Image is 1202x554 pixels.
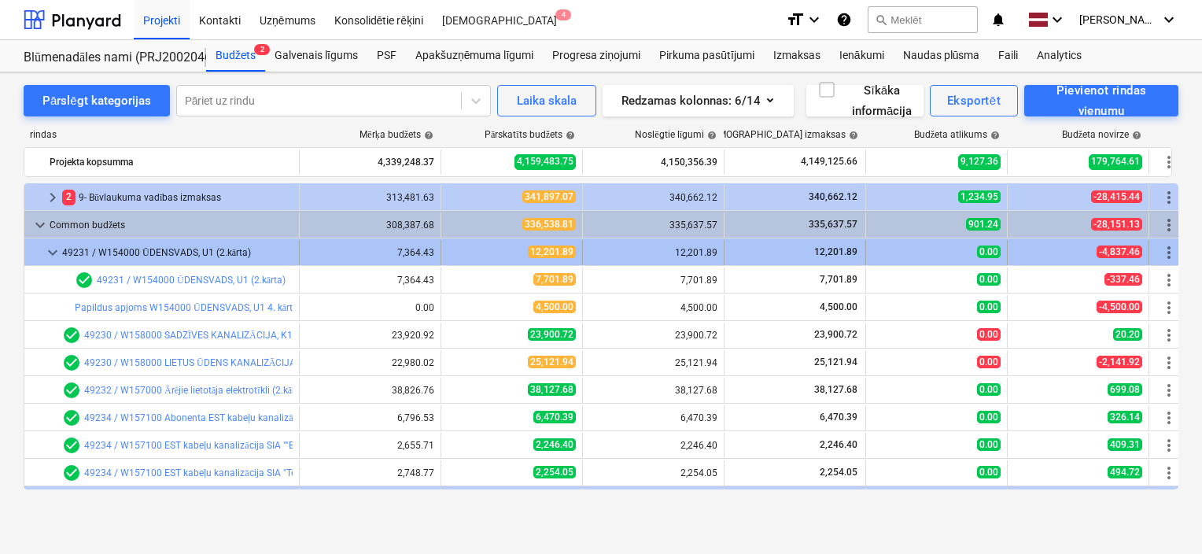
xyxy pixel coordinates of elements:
div: 2,655.71 [306,440,434,451]
span: help [562,131,575,140]
i: notifications [990,10,1006,29]
button: Meklēt [868,6,978,33]
span: 9,127.36 [958,154,1001,169]
span: Rindas vienumam ir 1 PSF [62,436,81,455]
div: Sīkāka informācija [817,80,912,122]
span: 2,246.40 [818,439,859,450]
span: keyboard_arrow_down [43,243,62,262]
span: Vairāk darbību [1160,271,1178,290]
span: help [1129,131,1141,140]
span: 0.00 [977,273,1001,286]
span: help [987,131,1000,140]
span: Rindas vienumam ir 1 PSF [75,271,94,290]
div: 7,364.43 [306,275,434,286]
div: Apakšuzņēmuma līgumi [406,40,543,72]
div: 335,637.57 [589,220,717,231]
span: help [704,131,717,140]
span: Rindas vienumam ir 1 PSF [62,381,81,400]
span: 7,701.89 [818,274,859,285]
span: 25,121.94 [813,356,859,367]
div: 49129 / W190000 1. Zemes darbi teritorijai (2.kārta) [62,488,293,513]
div: Mērķa budžets [359,129,433,141]
span: 340,662.12 [807,191,859,202]
span: 4,159,483.75 [514,154,576,169]
span: Rindas vienumam ir 1 PSF [62,353,81,372]
span: search [875,13,887,26]
span: Vairāk darbību [1160,188,1178,207]
span: -28,415.44 [1091,190,1142,203]
div: 4,339,248.37 [306,150,434,175]
span: 0.00 [977,411,1001,423]
button: Pievienot rindas vienumu [1024,85,1178,116]
a: Ienākumi [830,40,894,72]
div: 22,980.02 [306,357,434,368]
div: Laika skala [517,90,577,111]
a: Naudas plūsma [894,40,990,72]
span: keyboard_arrow_down [31,216,50,235]
span: Vairāk darbību [1160,381,1178,400]
div: 9- Būvlaukuma vadības izmaksas [62,185,293,210]
div: 6,796.53 [306,412,434,423]
button: Eksportēt [930,85,1018,116]
div: 12,201.89 [589,247,717,258]
span: 6,470.39 [818,412,859,423]
span: 20.20 [1113,328,1142,341]
span: Vairāk darbību [1160,464,1178,482]
a: 49230 / W158000 SADZĪVES KANALIZĀCIJA, K1 (2.kārta) [84,330,330,341]
a: Galvenais līgums [265,40,367,72]
div: Budžets [206,40,265,72]
div: Analytics [1027,40,1091,72]
iframe: Chat Widget [1123,478,1202,554]
a: Papildus apjoms W154000 ŪDENSVADS, U1 4. kārtai. [75,302,303,313]
span: Vairāk darbību [1160,298,1178,317]
div: 38,826.76 [306,385,434,396]
div: 25,121.94 [589,357,717,368]
div: 2,254.05 [589,467,717,478]
button: Laika skala [497,85,596,116]
span: 335,637.57 [807,219,859,230]
span: 494.72 [1108,466,1142,478]
span: 0.00 [977,466,1001,478]
span: 0.00 [977,438,1001,451]
div: Noslēgtie līgumi [635,129,717,141]
a: Pirkuma pasūtījumi [650,40,764,72]
a: 49231 / W154000 ŪDENSVADS, U1 (2.kārta) [97,275,286,286]
div: 4,500.00 [589,302,717,313]
span: 12,201.89 [813,246,859,257]
span: 4,500.00 [533,301,576,313]
span: Vairāk darbību [1160,353,1178,372]
span: Vairāk darbību [1160,436,1178,455]
span: Vairāk darbību [1160,326,1178,345]
div: 308,387.68 [306,220,434,231]
span: Rindas vienumam ir 1 PSF [62,464,81,482]
div: Eksportēt [947,90,1001,111]
div: Redzamas kolonnas : 6/14 [621,90,775,111]
a: Izmaksas [764,40,830,72]
span: keyboard_arrow_right [43,188,62,207]
span: 179,764.61 [1089,154,1142,169]
a: 49234 / W157100 EST kabeļu kanalizācija SIA ""BALTCOM"" (SIA ""BALTCOM"" līdzekli) (2.kārta) [84,440,481,451]
a: PSF [367,40,406,72]
span: help [846,131,858,140]
span: 699.08 [1108,383,1142,396]
div: Pārslēgt kategorijas [42,90,151,111]
div: Budžeta novirze [1062,129,1141,141]
span: -2,141.92 [1097,356,1142,368]
a: Progresa ziņojumi [543,40,650,72]
span: Rindas vienumam ir 1 PSF [62,408,81,427]
i: Zināšanu pamats [836,10,852,29]
div: 7,701.89 [589,275,717,286]
span: 2,254.05 [533,466,576,478]
a: 49234 / W157100 EST kabeļu kanalizācija SIA "Tet" (2.kārta) [84,467,339,478]
a: 49232 / W157000 Ārējie lietotāja elektrotīkli (2.kārta) [84,385,307,396]
span: 0.00 [977,246,1001,258]
span: 2,254.05 [818,467,859,478]
span: 0.00 [977,383,1001,396]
